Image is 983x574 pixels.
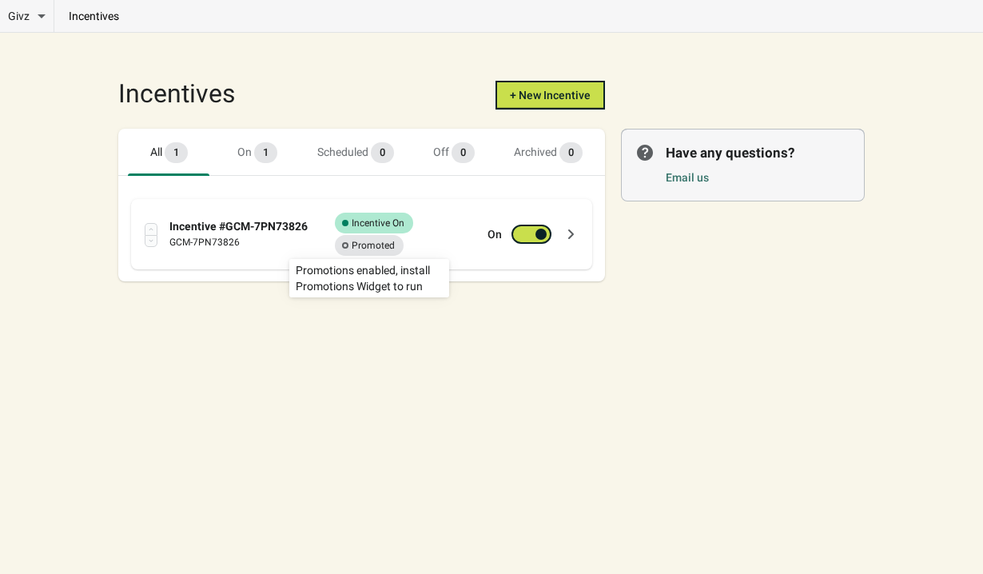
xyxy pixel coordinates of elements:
[410,130,498,176] button: Inactive campaigns
[488,226,502,242] label: On
[165,142,188,163] span: 1
[559,142,583,163] span: 0
[237,145,277,158] span: On
[335,235,404,256] span: Promoted
[371,142,394,163] span: 0
[666,143,849,162] p: Have any questions?
[666,171,709,184] a: Email us
[498,130,599,176] button: Archived campaigns
[510,89,591,102] span: + New Incentive
[452,142,475,163] span: 0
[54,8,133,24] p: incentives
[125,130,213,176] button: All campaigns
[8,8,30,24] span: Givz
[118,81,236,110] div: Incentives
[213,130,300,176] button: Active campaigns
[433,145,475,158] span: Off
[169,218,312,234] div: Incentive #GCM-7PN73826
[495,81,605,110] button: + New Incentive
[254,142,277,163] span: 1
[335,213,413,233] span: Incentive On
[169,234,312,250] div: GCM-7PN73826
[131,191,592,277] div: Incentive #GCM-7PN73826GCM-7PN73826Success CompleteIncentive OnIncompletePromotedOn
[317,145,394,158] span: Scheduled
[150,145,188,158] span: All
[301,130,410,176] button: Scheduled campaigns
[514,145,583,158] span: Archived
